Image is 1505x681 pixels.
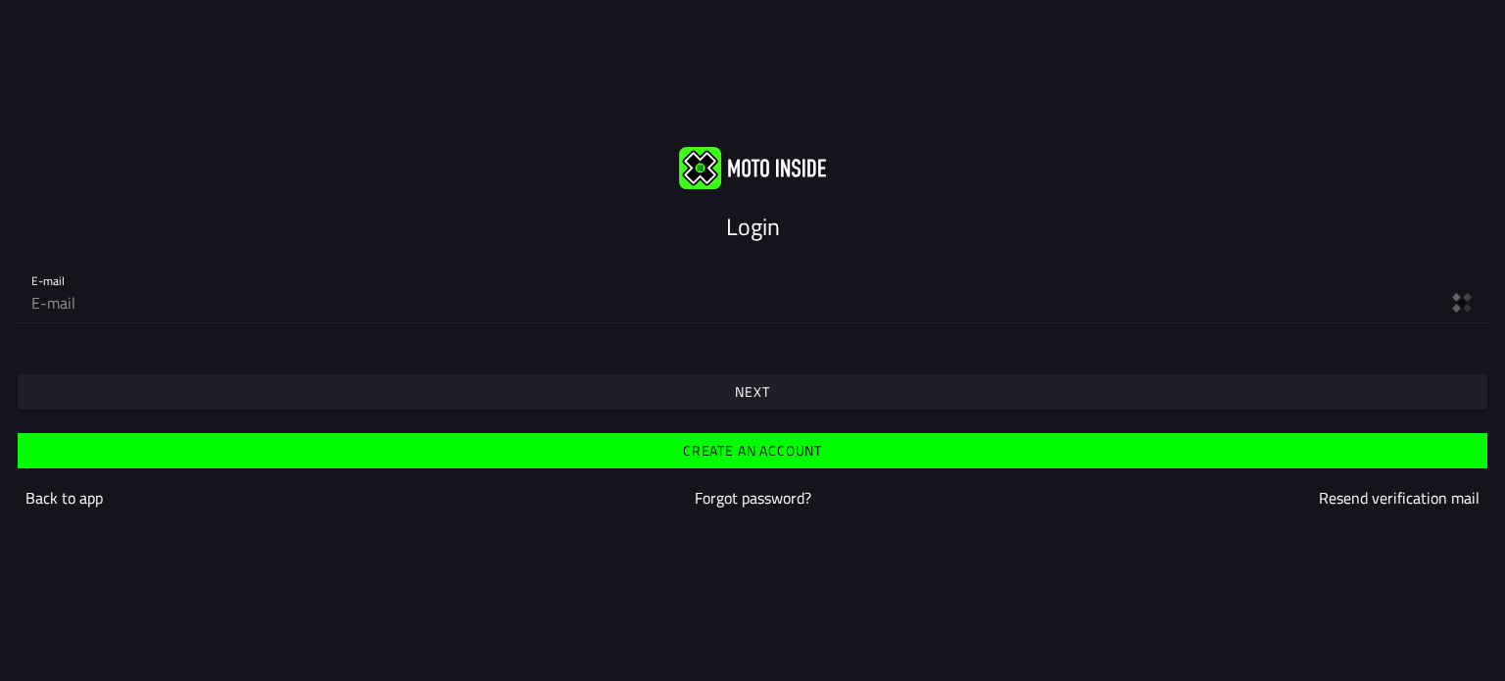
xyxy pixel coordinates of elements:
[1452,293,1472,313] img: Sticky Password
[695,486,811,510] a: Forgot password?
[31,283,1474,322] input: E-mail
[735,385,769,399] ion-text: Next
[25,486,103,510] a: Back to app
[1319,486,1480,510] a: Resend verification mail
[726,209,780,244] ion-text: Login
[18,433,1487,468] ion-button: Create an account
